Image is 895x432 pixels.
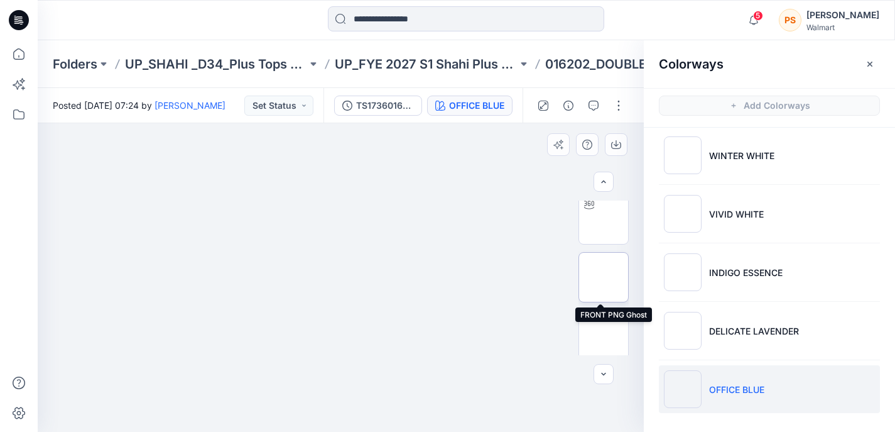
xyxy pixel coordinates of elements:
[709,266,783,279] p: INDIGO ESSENCE
[427,96,513,116] button: OFFICE BLUE
[664,136,702,174] img: WINTER WHITE
[806,8,879,23] div: [PERSON_NAME]
[709,324,799,338] p: DELICATE LAVENDER
[545,55,727,73] p: 016202_DOUBLE CLOTH_TS BOYFRIEND SHIRT
[753,11,763,21] span: 5
[125,55,307,73] a: UP_SHAHI _D34_Plus Tops and Dresses
[53,99,225,112] span: Posted [DATE] 07:24 by
[709,208,764,221] p: VIVID WHITE
[806,23,879,32] div: Walmart
[779,9,801,31] div: PS
[155,100,225,111] a: [PERSON_NAME]
[53,55,97,73] a: Folders
[449,99,504,113] div: OFFICE BLUE
[664,253,702,291] img: INDIGO ESSENCE
[709,383,764,396] p: OFFICE BLUE
[664,195,702,233] img: VIVID WHITE
[664,312,702,350] img: DELICATE LAVENDER
[335,55,517,73] a: UP_FYE 2027 S1 Shahi Plus Tops Dresses & Bottoms
[558,96,578,116] button: Details
[709,149,774,162] p: WINTER WHITE
[334,96,422,116] button: TS1736016202 ([DATE])
[659,57,724,72] h2: Colorways
[664,370,702,408] img: OFFICE BLUE
[356,99,414,113] div: TS1736016202 ([DATE])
